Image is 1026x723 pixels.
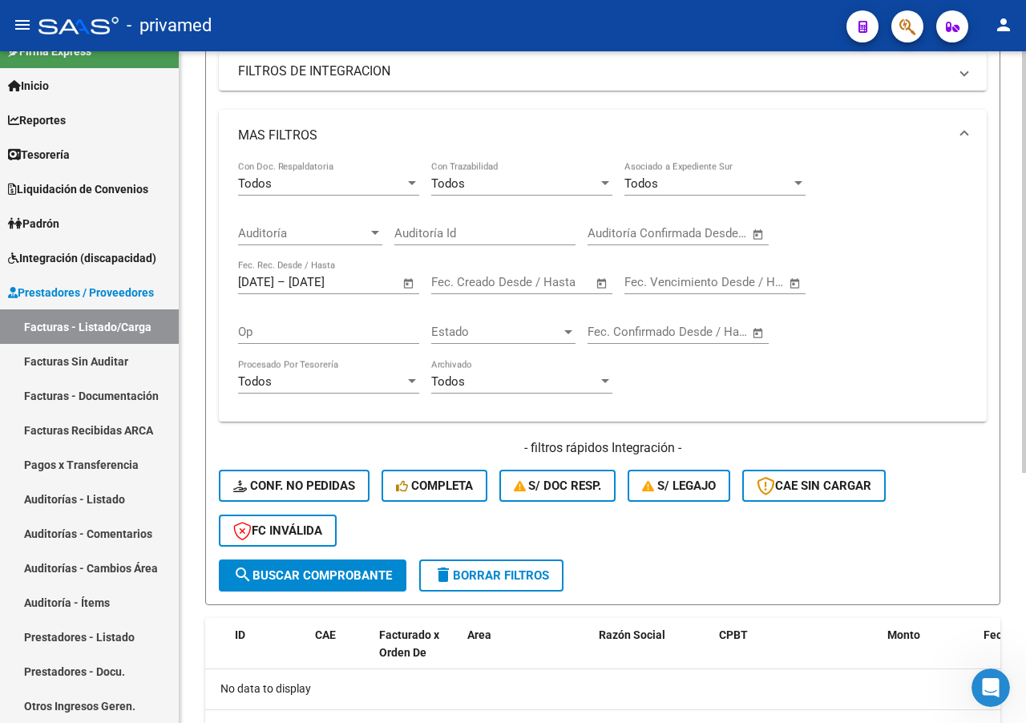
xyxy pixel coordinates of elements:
[277,275,285,289] span: –
[238,176,272,191] span: Todos
[382,470,487,502] button: Completa
[8,180,148,198] span: Liquidación de Convenios
[315,628,336,641] span: CAE
[994,15,1013,34] mat-icon: person
[379,628,439,660] span: Facturado x Orden De
[238,275,274,289] input: Fecha inicio
[233,523,322,538] span: FC Inválida
[461,618,569,689] datatable-header-cell: Area
[219,161,987,422] div: MAS FILTROS
[13,15,32,34] mat-icon: menu
[749,324,768,342] button: Open calendar
[593,274,612,293] button: Open calendar
[749,225,768,244] button: Open calendar
[419,559,563,592] button: Borrar Filtros
[704,275,782,289] input: Fecha fin
[219,559,406,592] button: Buscar Comprobante
[373,618,461,689] datatable-header-cell: Facturado x Orden De
[219,515,337,547] button: FC Inválida
[238,63,948,80] mat-panel-title: FILTROS DE INTEGRACION
[713,618,881,689] datatable-header-cell: CPBT
[642,479,716,493] span: S/ legajo
[233,565,252,584] mat-icon: search
[434,568,549,583] span: Borrar Filtros
[971,668,1010,707] iframe: Intercom live chat
[233,479,355,493] span: Conf. no pedidas
[742,470,886,502] button: CAE SIN CARGAR
[628,470,730,502] button: S/ legajo
[400,274,418,293] button: Open calendar
[667,226,745,240] input: Fecha fin
[514,479,602,493] span: S/ Doc Resp.
[219,439,987,457] h4: - filtros rápidos Integración -
[588,325,652,339] input: Fecha inicio
[467,628,491,641] span: Area
[786,274,805,293] button: Open calendar
[431,275,496,289] input: Fecha inicio
[624,275,689,289] input: Fecha inicio
[592,618,713,689] datatable-header-cell: Razón Social
[499,470,616,502] button: S/ Doc Resp.
[8,215,59,232] span: Padrón
[599,628,665,641] span: Razón Social
[8,284,154,301] span: Prestadores / Proveedores
[588,226,652,240] input: Fecha inicio
[8,146,70,164] span: Tesorería
[396,479,473,493] span: Completa
[511,275,588,289] input: Fecha fin
[289,275,366,289] input: Fecha fin
[228,618,309,689] datatable-header-cell: ID
[235,628,245,641] span: ID
[624,176,658,191] span: Todos
[127,8,212,43] span: - privamed
[431,176,465,191] span: Todos
[205,669,1000,709] div: No data to display
[887,628,920,641] span: Monto
[219,470,370,502] button: Conf. no pedidas
[8,77,49,95] span: Inicio
[431,325,561,339] span: Estado
[238,226,368,240] span: Auditoría
[233,568,392,583] span: Buscar Comprobante
[309,618,373,689] datatable-header-cell: CAE
[238,127,948,144] mat-panel-title: MAS FILTROS
[431,374,465,389] span: Todos
[667,325,745,339] input: Fecha fin
[8,249,156,267] span: Integración (discapacidad)
[219,110,987,161] mat-expansion-panel-header: MAS FILTROS
[8,111,66,129] span: Reportes
[219,52,987,91] mat-expansion-panel-header: FILTROS DE INTEGRACION
[881,618,977,689] datatable-header-cell: Monto
[434,565,453,584] mat-icon: delete
[757,479,871,493] span: CAE SIN CARGAR
[238,374,272,389] span: Todos
[719,628,748,641] span: CPBT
